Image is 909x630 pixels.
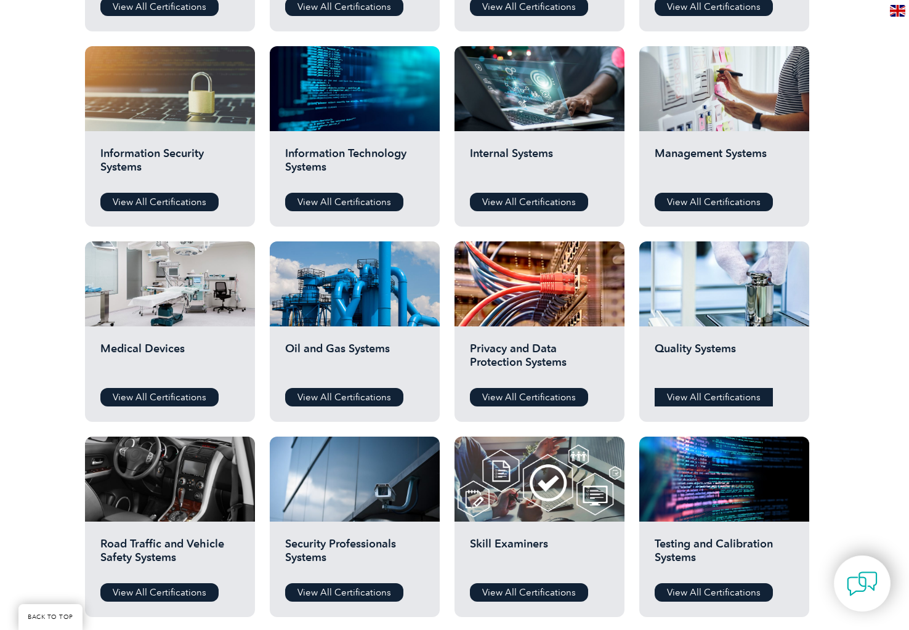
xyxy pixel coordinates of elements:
h2: Security Professionals Systems [285,537,424,574]
a: View All Certifications [100,388,219,406]
a: View All Certifications [285,583,403,602]
a: View All Certifications [655,193,773,211]
img: en [890,5,905,17]
img: contact-chat.png [847,568,878,599]
h2: Quality Systems [655,342,794,379]
a: View All Certifications [285,388,403,406]
h2: Information Technology Systems [285,147,424,184]
a: View All Certifications [285,193,403,211]
a: BACK TO TOP [18,604,83,630]
a: View All Certifications [470,388,588,406]
a: View All Certifications [470,193,588,211]
h2: Oil and Gas Systems [285,342,424,379]
h2: Management Systems [655,147,794,184]
a: View All Certifications [655,583,773,602]
a: View All Certifications [100,193,219,211]
h2: Internal Systems [470,147,609,184]
a: View All Certifications [655,388,773,406]
h2: Medical Devices [100,342,240,379]
h2: Privacy and Data Protection Systems [470,342,609,379]
a: View All Certifications [470,583,588,602]
h2: Road Traffic and Vehicle Safety Systems [100,537,240,574]
h2: Information Security Systems [100,147,240,184]
a: View All Certifications [100,583,219,602]
h2: Testing and Calibration Systems [655,537,794,574]
h2: Skill Examiners [470,537,609,574]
